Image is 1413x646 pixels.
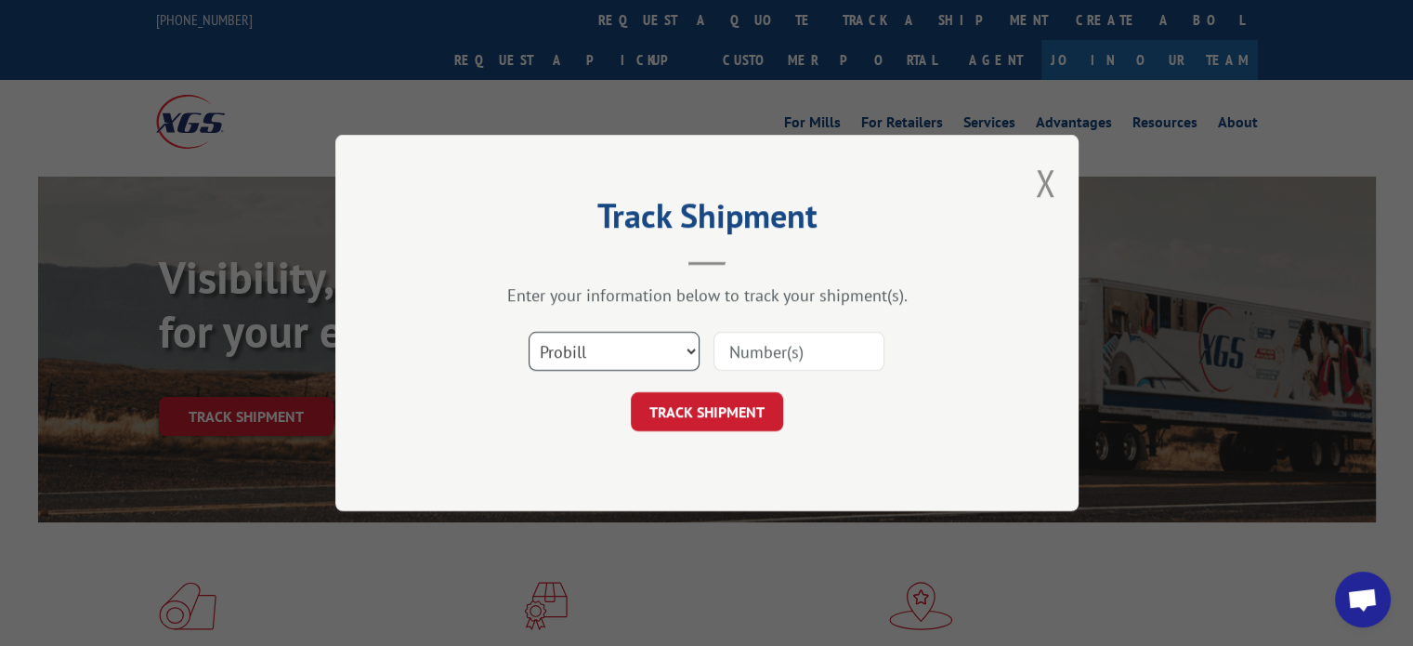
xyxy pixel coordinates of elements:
[1335,572,1391,627] div: Open chat
[631,392,783,431] button: TRACK SHIPMENT
[713,332,884,371] input: Number(s)
[428,203,986,238] h2: Track Shipment
[428,284,986,306] div: Enter your information below to track your shipment(s).
[1035,158,1055,207] button: Close modal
